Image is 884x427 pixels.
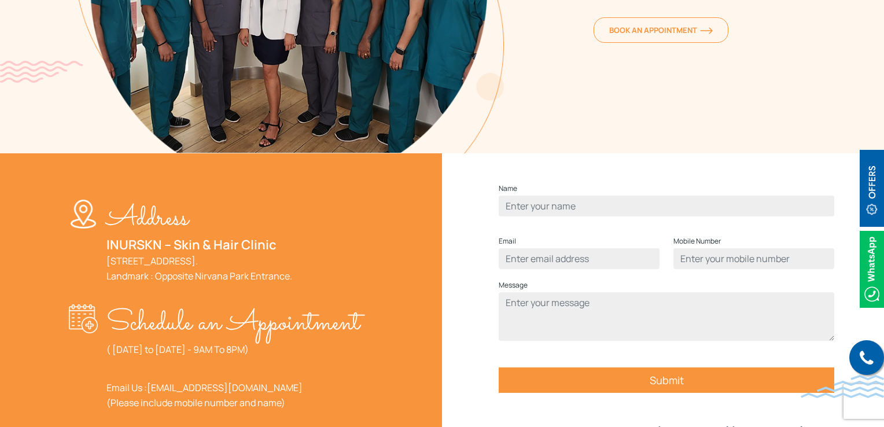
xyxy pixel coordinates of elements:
input: Enter your name [499,196,834,216]
img: up-blue-arrow.svg [861,407,870,415]
input: Enter email address [499,248,660,269]
a: INURSKN – Skin & Hair Clinic [106,236,277,253]
label: Message [499,278,528,292]
a: [EMAIL_ADDRESS][DOMAIN_NAME] [147,381,303,394]
p: Schedule an Appointment [106,304,360,342]
input: Submit [499,367,834,393]
p: ( [DATE] to [DATE] - 9AM To 8PM) [106,342,360,357]
input: Enter your mobile number [673,248,834,269]
a: Whatsappicon [860,262,884,275]
a: Book an Appointmentorange-arrow [594,17,728,43]
img: Whatsappicon [860,231,884,308]
form: Contact form [499,182,834,416]
span: Book an Appointment [609,25,713,35]
a: [STREET_ADDRESS].Landmark : Opposite Nirvana Park Entrance. [106,255,292,282]
p: Email Us : (Please include mobile number and name) [106,380,360,410]
img: location-w [69,200,106,229]
label: Mobile Number [673,234,721,248]
img: bluewave [801,375,884,398]
img: appointment-w [69,304,106,333]
img: offerBt [860,150,884,227]
label: Name [499,182,517,196]
img: orange-arrow [700,27,713,34]
label: Email [499,234,516,248]
p: Address [106,200,292,237]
